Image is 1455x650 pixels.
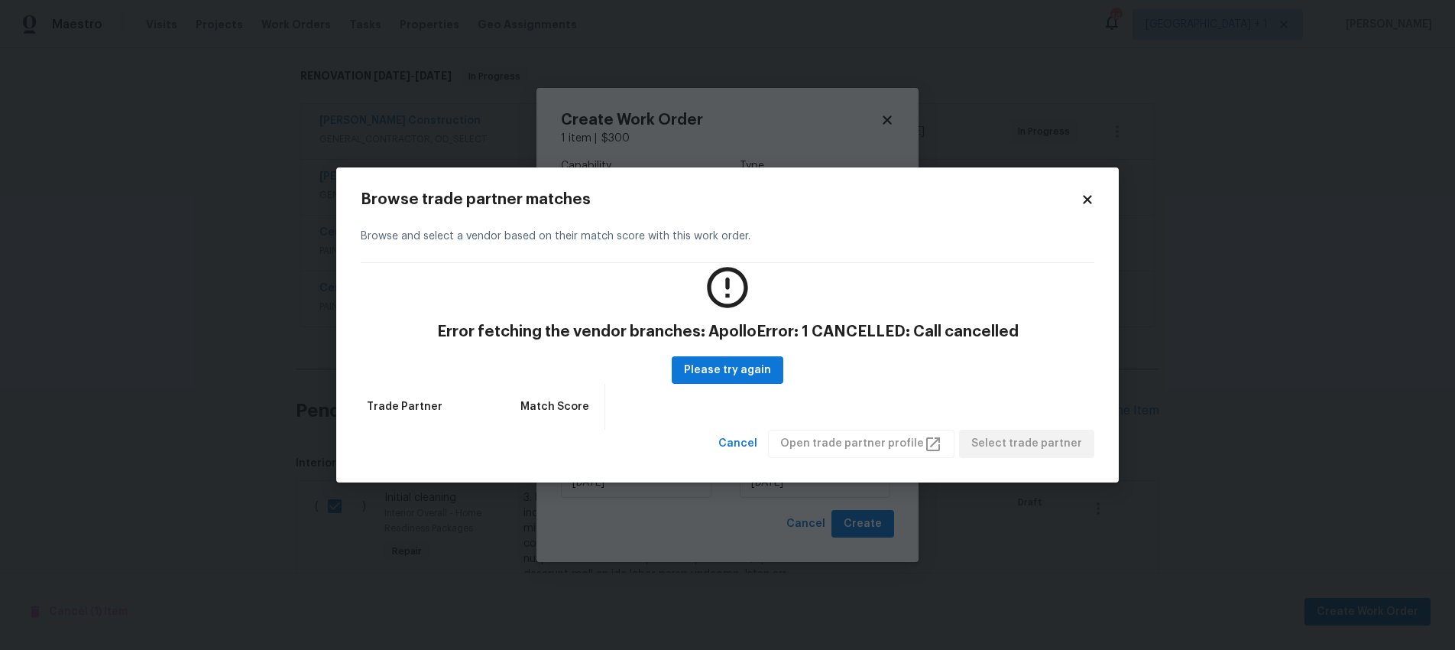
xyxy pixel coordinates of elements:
span: Match Score [520,399,589,414]
span: Trade Partner [367,399,442,414]
span: Please try again [684,361,771,380]
h4: Error fetching the vendor branches: ApolloError: 1 CANCELLED: Call cancelled [437,323,1019,342]
button: Cancel [712,430,763,458]
h2: Browse trade partner matches [361,192,1081,207]
button: Please try again [672,356,783,385]
span: Cancel [718,434,757,453]
div: Browse and select a vendor based on their match score with this work order. [361,210,1094,263]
